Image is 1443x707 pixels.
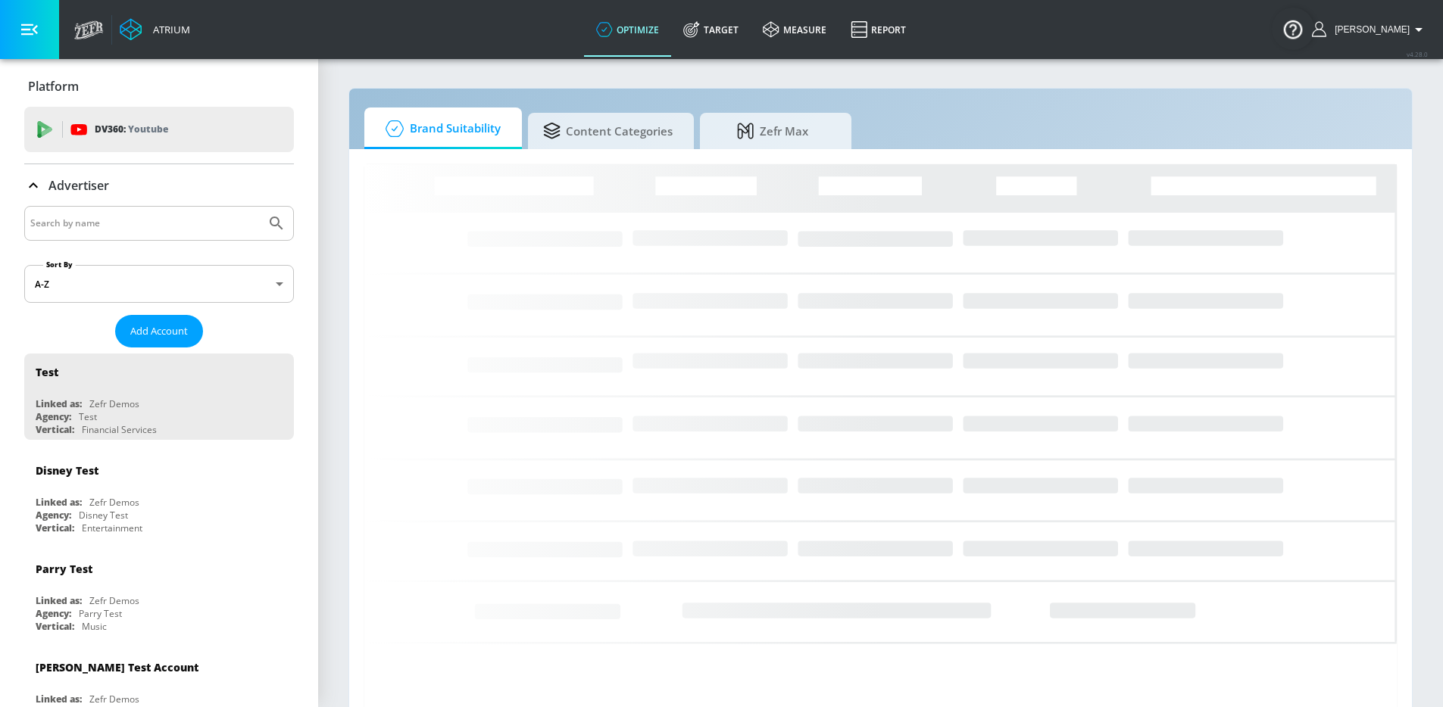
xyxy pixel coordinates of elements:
div: TestLinked as:Zefr DemosAgency:TestVertical:Financial Services [24,353,294,440]
div: Zefr Demos [89,397,139,410]
span: login as: sarah.ly@zefr.com [1329,24,1410,35]
span: Zefr Max [715,113,830,149]
div: Test [79,410,97,423]
div: Disney TestLinked as:Zefr DemosAgency:Disney TestVertical:Entertainment [24,452,294,538]
div: DV360: Youtube [24,107,294,152]
p: Advertiser [48,177,109,194]
div: Zefr Demos [89,693,139,705]
span: v 4.28.0 [1407,50,1428,58]
div: Zefr Demos [89,594,139,607]
div: Music [82,620,107,633]
div: Parry Test [79,607,122,620]
button: Open Resource Center [1272,8,1314,50]
div: Vertical: [36,522,74,534]
div: Linked as: [36,397,82,410]
div: Disney Test [79,509,128,522]
div: Platform [24,65,294,107]
p: Youtube [128,121,168,137]
label: Sort By [43,260,76,269]
p: Platform [28,78,79,95]
div: Agency: [36,607,71,620]
div: Agency: [36,410,71,423]
div: Agency: [36,509,71,522]
a: Atrium [120,18,190,41]
div: Linked as: [36,693,82,705]
span: Content Categories [543,113,673,149]
div: Vertical: [36,423,74,436]
div: Disney Test [36,463,98,478]
div: Zefr Demos [89,496,139,509]
a: Target [671,2,751,57]
div: Linked as: [36,594,82,607]
div: Parry TestLinked as:Zefr DemosAgency:Parry TestVertical:Music [24,550,294,637]
a: measure [751,2,839,57]
span: Brand Suitability [379,111,501,147]
div: Vertical: [36,620,74,633]
div: [PERSON_NAME] Test Account [36,660,198,674]
div: Financial Services [82,423,157,436]
div: Test [36,365,58,379]
input: Search by name [30,213,260,233]
a: optimize [584,2,671,57]
a: Report [839,2,918,57]
p: DV360: [95,121,168,138]
button: Add Account [115,315,203,347]
div: Linked as: [36,496,82,509]
div: Entertainment [82,522,142,534]
div: Advertiser [24,164,294,207]
div: Parry Test [36,562,92,576]
div: A-Z [24,265,294,303]
span: Add Account [130,322,188,340]
button: [PERSON_NAME] [1312,20,1428,39]
div: Atrium [147,23,190,36]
